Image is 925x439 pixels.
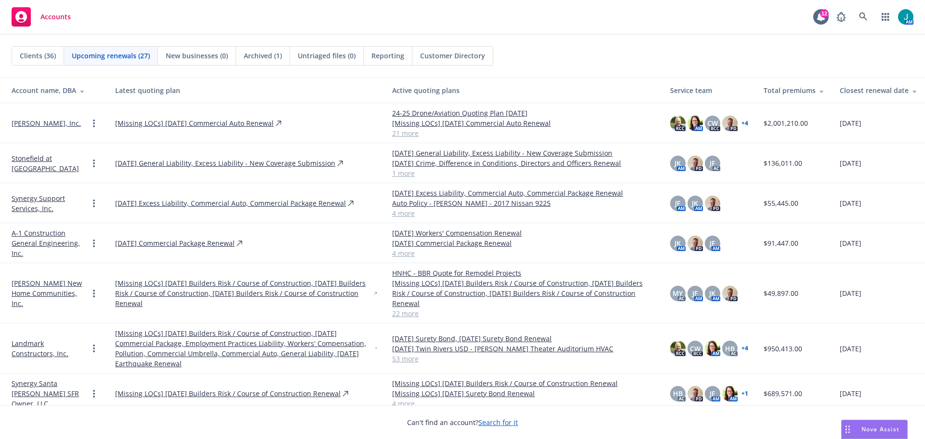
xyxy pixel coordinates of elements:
a: + 4 [741,120,748,126]
a: + 1 [741,391,748,397]
span: JK [709,288,715,298]
img: photo [687,386,703,401]
a: Landmark Constructors, Inc. [12,338,88,359]
span: $136,011.00 [764,158,802,168]
a: [PERSON_NAME], Inc. [12,118,81,128]
a: Open options [88,343,100,354]
a: [Missing LOCs] [DATE] Builders Risk / Course of Construction Renewal [115,388,341,399]
span: Upcoming renewals (27) [72,51,150,61]
span: JF [710,388,715,399]
a: [DATE] Twin Rivers USD - [PERSON_NAME] Theater Auditorium HVAC [392,344,655,354]
a: [Missing LOCs] [DATE] Commercial Auto Renewal [392,118,655,128]
a: Open options [88,118,100,129]
div: Service team [670,85,748,95]
span: JF [675,198,680,208]
a: 24-25 Drone/Aviation Quoting Plan [DATE] [392,108,655,118]
a: [Missing LOCs] [DATE] Builders Risk / Course of Construction, [DATE] Commercial Package, Employme... [115,328,373,369]
img: photo [670,116,686,131]
img: photo [705,341,720,356]
span: Archived (1) [244,51,282,61]
span: JF [692,288,698,298]
a: 4 more [392,399,655,409]
img: photo [687,116,703,131]
a: [Missing LOCs] [DATE] Commercial Auto Renewal [115,118,274,128]
a: Search [854,7,873,27]
a: Synergy Santa [PERSON_NAME] SFR Owner, LLC [12,378,88,409]
a: Search for it [478,418,518,427]
a: 1 more [392,168,655,178]
a: [DATE] Workers' Compensation Renewal [392,228,655,238]
span: HB [725,344,735,354]
span: $49,897.00 [764,288,798,298]
span: Clients (36) [20,51,56,61]
a: A-1 Construction General Engineering, Inc. [12,228,88,258]
div: Active quoting plans [392,85,655,95]
a: Open options [88,288,100,299]
a: Open options [88,198,100,209]
span: [DATE] [840,118,861,128]
span: CW [690,344,700,354]
div: Drag to move [842,420,854,439]
div: Total premiums [764,85,824,95]
span: $689,571.00 [764,388,802,399]
a: 4 more [392,208,655,218]
a: Open options [88,388,100,399]
img: photo [898,9,913,25]
span: Nova Assist [861,425,899,433]
a: Report a Bug [832,7,851,27]
span: [DATE] [840,158,861,168]
a: Stonefield at [GEOGRAPHIC_DATA] [12,153,88,173]
span: JK [674,238,681,248]
img: photo [687,156,703,171]
a: [DATE] General Liability, Excess Liability - New Coverage Submission [115,158,335,168]
a: Open options [88,158,100,169]
a: Open options [88,238,100,249]
a: [DATE] Surety Bond, [DATE] Surety Bond Renewal [392,333,655,344]
span: MY [673,288,683,298]
span: $2,001,210.00 [764,118,808,128]
span: $55,445.00 [764,198,798,208]
span: Can't find an account? [407,417,518,427]
a: + 4 [741,346,748,351]
img: photo [687,236,703,251]
a: 53 more [392,354,655,364]
span: [DATE] [840,344,861,354]
span: JK [674,158,681,168]
span: Customer Directory [420,51,485,61]
img: photo [722,386,738,401]
a: [Missing LOCs] [DATE] Surety Bond Renewal [392,388,655,399]
div: Account name, DBA [12,85,100,95]
span: [DATE] [840,388,861,399]
span: $91,447.00 [764,238,798,248]
a: Accounts [8,3,75,30]
span: [DATE] [840,198,861,208]
a: [DATE] Commercial Package Renewal [392,238,655,248]
a: [Missing LOCs] [DATE] Builders Risk / Course of Construction, [DATE] Builders Risk / Course of Co... [392,278,655,308]
a: [DATE] Crime, Difference in Conditions, Directors and Officers Renewal [392,158,655,168]
img: photo [722,286,738,301]
a: Switch app [876,7,895,27]
img: photo [705,196,720,211]
img: photo [670,341,686,356]
span: [DATE] [840,238,861,248]
div: 12 [820,9,829,18]
span: $950,413.00 [764,344,802,354]
span: CW [707,118,718,128]
span: HB [673,388,683,399]
a: [Missing LOCs] [DATE] Builders Risk / Course of Construction Renewal [392,378,655,388]
span: JK [692,198,698,208]
a: [DATE] Excess Liability, Commercial Auto, Commercial Package Renewal [115,198,346,208]
span: JF [710,238,715,248]
a: 21 more [392,128,655,138]
img: photo [722,116,738,131]
span: JF [710,158,715,168]
span: Accounts [40,13,71,21]
span: Untriaged files (0) [298,51,356,61]
span: [DATE] [840,288,861,298]
a: [PERSON_NAME] New Home Communities, Inc. [12,278,88,308]
button: Nova Assist [841,420,908,439]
